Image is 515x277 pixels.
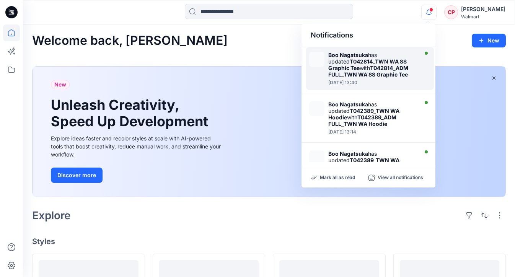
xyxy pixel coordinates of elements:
[328,114,396,127] strong: T042389_ADM FULL_TWN WA Hoodie
[378,174,423,181] p: View all notifications
[461,14,505,20] div: Walmart
[328,101,416,127] div: has updated with
[444,5,458,19] div: CP
[32,209,71,222] h2: Explore
[51,97,212,130] h1: Unleash Creativity, Speed Up Development
[54,80,66,89] span: New
[328,129,416,135] div: Friday, September 19, 2025 13:14
[328,150,416,176] div: has updated with
[328,150,368,157] strong: Boo Nagatsuka
[309,101,324,116] img: T042389_ADM FULL_TWN WA Hoodie
[461,5,505,14] div: [PERSON_NAME]
[302,24,435,47] div: Notifications
[328,80,416,85] div: Friday, September 19, 2025 13:40
[328,108,399,121] strong: T042389_TWN WA Hoodie
[328,58,407,71] strong: T042814_TWN WA SS Graphic Tee
[309,52,324,67] img: T042814_ADM FULL_TWN WA SS Graphic Tee
[32,34,228,48] h2: Welcome back, [PERSON_NAME]
[328,52,416,78] div: has updated with
[328,52,368,58] strong: Boo Nagatsuka
[320,174,355,181] p: Mark all as read
[328,101,368,108] strong: Boo Nagatsuka
[328,157,399,170] strong: T042389_TWN WA Hoodie
[51,134,223,158] div: Explore ideas faster and recolor styles at scale with AI-powered tools that boost creativity, red...
[328,65,408,78] strong: T042814_ADM FULL_TWN WA SS Graphic Tee
[472,34,506,47] button: New
[51,168,103,183] button: Discover more
[32,237,506,246] h4: Styles
[309,150,324,166] img: T042389_ADM FULL_TWN WA Hoodie
[51,168,223,183] a: Discover more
